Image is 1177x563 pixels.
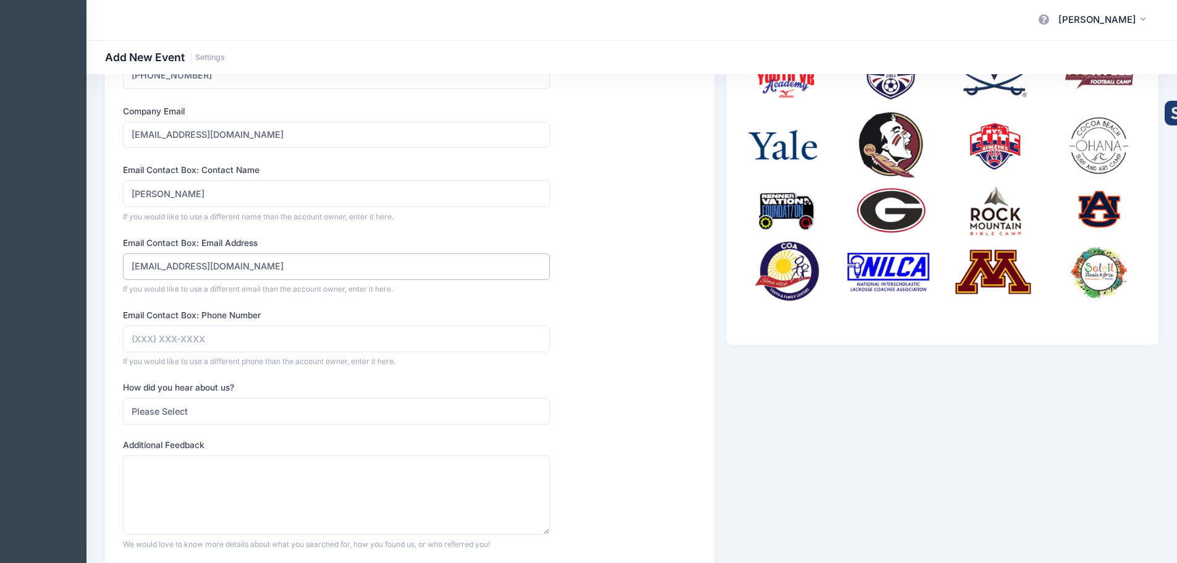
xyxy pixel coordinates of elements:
[123,381,234,394] label: How did you hear about us?
[123,164,259,176] label: Email Contact Box: Contact Name
[123,326,550,352] input: (XXX) XXX-XXXX
[123,539,550,550] div: We would love to know more details about what you searched for, how you found us, or who referred...
[123,211,550,222] div: If you would like to use a different name than the account owner, enter it here.
[1058,13,1136,27] span: [PERSON_NAME]
[123,105,185,117] label: Company Email
[1050,6,1158,35] button: [PERSON_NAME]
[105,51,225,64] h1: Add New Event
[123,439,205,451] label: Additional Feedback
[123,237,258,249] label: Email Contact Box: Email Address
[123,62,550,89] input: (XXX) XXX-XXXX
[123,284,550,295] div: If you would like to use a different email than the account owner, enter it here.
[123,309,261,321] label: Email Contact Box: Phone Number
[123,356,550,367] div: If you would like to use a different phone than the account owner, enter it here.
[195,53,225,62] a: Settings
